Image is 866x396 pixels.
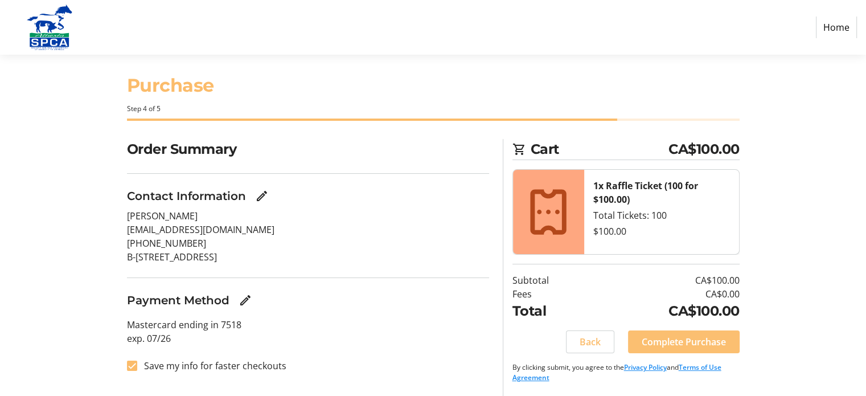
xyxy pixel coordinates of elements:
h3: Payment Method [127,292,229,309]
p: B-[STREET_ADDRESS] [127,250,489,264]
div: Total Tickets: 100 [593,209,730,222]
strong: 1x Raffle Ticket (100 for $100.00) [593,179,698,206]
h3: Contact Information [127,187,246,205]
img: Alberta SPCA's Logo [9,5,90,50]
span: Back [580,335,601,349]
button: Back [566,330,614,353]
p: [EMAIL_ADDRESS][DOMAIN_NAME] [127,223,489,236]
span: Complete Purchase [642,335,726,349]
a: Terms of Use Agreement [512,362,721,382]
button: Edit Contact Information [251,185,273,207]
div: $100.00 [593,224,730,238]
a: Home [816,17,857,38]
div: Step 4 of 5 [127,104,740,114]
span: CA$100.00 [668,139,740,160]
p: By clicking submit, you agree to the and [512,362,740,383]
p: Mastercard ending in 7518 exp. 07/26 [127,318,489,345]
td: Fees [512,287,589,301]
td: Subtotal [512,273,589,287]
a: Privacy Policy [624,362,667,372]
h1: Purchase [127,72,740,99]
td: CA$100.00 [589,301,740,321]
td: Total [512,301,589,321]
td: CA$100.00 [589,273,740,287]
p: [PHONE_NUMBER] [127,236,489,250]
p: [PERSON_NAME] [127,209,489,223]
button: Edit Payment Method [234,289,257,312]
h2: Order Summary [127,139,489,160]
td: CA$0.00 [589,287,740,301]
span: Cart [531,139,669,160]
button: Complete Purchase [628,330,740,353]
label: Save my info for faster checkouts [137,359,286,373]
